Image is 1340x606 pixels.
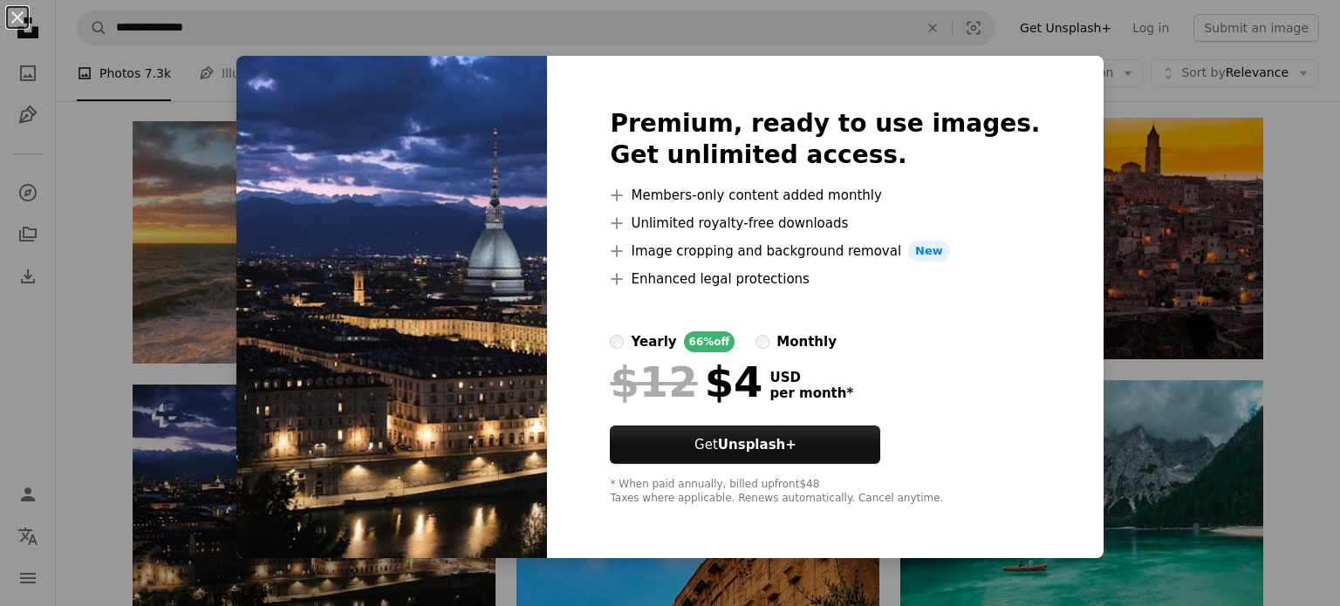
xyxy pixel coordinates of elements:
div: $4 [610,359,762,405]
li: Unlimited royalty-free downloads [610,213,1040,234]
div: yearly [631,331,676,352]
input: yearly66%off [610,335,624,349]
span: $12 [610,359,697,405]
li: Enhanced legal protections [610,269,1040,289]
div: 66% off [684,331,735,352]
button: GetUnsplash+ [610,426,880,464]
div: * When paid annually, billed upfront $48 Taxes where applicable. Renews automatically. Cancel any... [610,478,1040,506]
input: monthly [755,335,769,349]
div: monthly [776,331,837,352]
h2: Premium, ready to use images. Get unlimited access. [610,108,1040,171]
li: Image cropping and background removal [610,241,1040,262]
span: per month * [769,385,853,401]
img: premium_photo-1690494958786-2ed9201fa251 [236,56,547,558]
strong: Unsplash+ [718,437,796,453]
span: USD [769,370,853,385]
li: Members-only content added monthly [610,185,1040,206]
span: New [908,241,950,262]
